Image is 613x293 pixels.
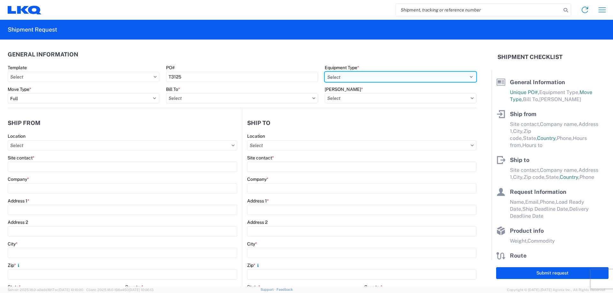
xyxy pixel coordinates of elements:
[8,155,34,161] label: Site contact
[523,135,537,141] span: State,
[537,135,557,141] span: Country,
[396,4,561,16] input: Shipment, tracking or reference number
[513,174,524,180] span: City,
[247,176,269,182] label: Company
[510,238,527,244] span: Weight,
[58,288,83,292] span: [DATE] 10:10:00
[261,288,276,291] a: Support
[247,198,269,204] label: Address 1
[8,176,29,182] label: Company
[510,157,529,163] span: Ship to
[507,287,605,293] span: Copyright © [DATE]-[DATE] Agistix Inc., All Rights Reserved
[539,89,579,95] span: Equipment Type,
[523,96,539,102] span: Bill To,
[325,65,359,70] label: Equipment Type
[539,96,581,102] span: [PERSON_NAME]
[557,135,573,141] span: Phone,
[8,72,159,82] input: Select
[276,288,293,291] a: Feedback
[247,133,265,139] label: Location
[510,121,540,127] span: Site contact,
[560,174,579,180] span: Country,
[496,267,609,279] button: Submit request
[510,227,544,234] span: Product info
[8,51,78,58] h2: General Information
[497,53,563,61] h2: Shipment Checklist
[527,238,555,244] span: Commodity
[510,252,526,259] span: Route
[8,288,83,292] span: Server: 2025.18.0-a0edd1917ac
[8,65,27,70] label: Template
[546,174,560,180] span: State,
[247,140,476,150] input: Select
[247,155,274,161] label: Site contact
[166,65,175,70] label: PO#
[8,120,41,126] h2: Ship from
[8,133,26,139] label: Location
[166,93,318,103] input: Select
[8,26,57,33] h2: Shipment Request
[522,142,542,148] span: Hours to
[125,284,143,290] label: Country
[247,219,268,225] label: Address 2
[522,206,569,212] span: Ship Deadline Date,
[8,284,21,290] label: State
[8,140,237,150] input: Select
[513,128,524,134] span: City,
[525,199,540,205] span: Email,
[8,86,31,92] label: Move Type
[247,284,260,290] label: State
[540,121,579,127] span: Company name,
[540,199,556,205] span: Phone,
[247,241,257,247] label: City
[247,262,261,268] label: Zip
[510,188,566,195] span: Request Information
[524,174,546,180] span: Zip code,
[247,120,270,126] h2: Ship to
[166,86,180,92] label: Bill To
[8,262,21,268] label: Zip
[510,111,536,117] span: Ship from
[364,284,382,290] label: Country
[510,89,539,95] span: Unique PO#,
[86,288,154,292] span: Client: 2025.18.0-198a450
[510,167,540,173] span: Site contact,
[325,86,363,92] label: [PERSON_NAME]
[8,241,18,247] label: City
[540,167,579,173] span: Company name,
[129,288,154,292] span: [DATE] 10:06:13
[8,198,29,204] label: Address 1
[510,79,565,85] span: General Information
[8,219,28,225] label: Address 2
[579,174,594,180] span: Phone
[325,93,476,103] input: Select
[510,199,525,205] span: Name,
